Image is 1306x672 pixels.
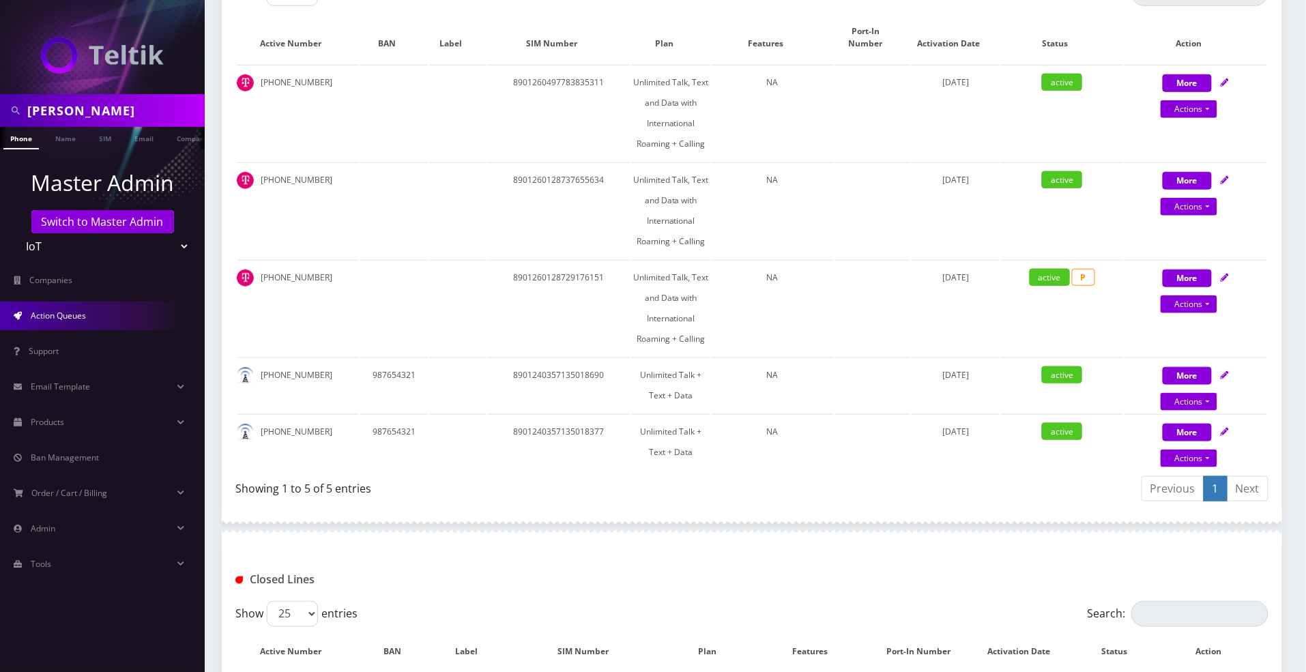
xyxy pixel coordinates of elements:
span: Action Queues [31,310,86,321]
td: Unlimited Talk, Text and Data with International Roaming + Calling [632,65,710,161]
img: t_img.png [237,172,254,189]
a: Actions [1161,100,1217,118]
th: Status: activate to sort column ascending [1080,632,1163,672]
span: active [1042,171,1082,188]
th: BAN: activate to sort column ascending [360,12,428,63]
td: [PHONE_NUMBER] [237,260,359,356]
a: Company [170,127,216,148]
span: Admin [31,523,55,534]
th: Active Number: activate to sort column ascending [237,12,359,63]
td: 987654321 [360,414,428,469]
button: More [1163,74,1212,92]
img: Closed Lines [235,576,243,584]
img: default.png [237,424,254,441]
span: Order / Cart / Billing [32,487,108,499]
td: [PHONE_NUMBER] [237,162,359,259]
button: More [1163,269,1212,287]
span: active [1042,366,1082,383]
label: Show entries [235,601,358,627]
span: active [1042,74,1082,91]
button: More [1163,424,1212,441]
th: Action: activate to sort column ascending [1124,12,1267,63]
span: [DATE] [942,76,969,88]
a: Actions [1161,393,1217,411]
a: Next [1227,476,1268,501]
td: 987654321 [360,357,428,413]
a: Actions [1161,198,1217,216]
a: Actions [1161,295,1217,313]
th: Port-In Number: activate to sort column ascending [880,632,972,672]
span: Tools [31,558,51,570]
div: Showing 1 to 5 of 5 entries [235,475,742,497]
a: 1 [1204,476,1228,501]
th: Label: activate to sort column ascending [429,12,486,63]
img: default.png [237,367,254,384]
th: Activation Date: activate to sort column ascending [912,12,1000,63]
th: Status: activate to sort column ascending [1001,12,1123,63]
img: IoT [41,37,164,74]
span: Support [29,345,59,357]
img: t_img.png [237,269,254,287]
a: Previous [1142,476,1204,501]
a: Name [48,127,83,148]
span: [DATE] [942,369,969,381]
th: Plan: activate to sort column ascending [675,632,755,672]
th: Label: activate to sort column ascending [440,632,506,672]
input: Search: [1131,601,1268,627]
td: [PHONE_NUMBER] [237,65,359,161]
th: Action : activate to sort column ascending [1165,632,1267,672]
span: [DATE] [942,272,969,283]
th: SIM Number: activate to sort column ascending [488,12,630,63]
td: Unlimited Talk + Text + Data [632,414,710,469]
img: t_img.png [237,74,254,91]
td: Unlimited Talk, Text and Data with International Roaming + Calling [632,260,710,356]
span: Companies [30,274,73,286]
td: NA [712,65,834,161]
td: 8901260128729176151 [488,260,630,356]
td: [PHONE_NUMBER] [237,414,359,469]
a: Email [128,127,160,148]
a: Switch to Master Admin [31,210,174,233]
span: P [1072,269,1095,286]
a: Actions [1161,450,1217,467]
td: NA [712,162,834,259]
th: Plan: activate to sort column ascending [632,12,710,63]
span: active [1042,423,1082,440]
label: Search: [1088,601,1268,627]
span: [DATE] [942,174,969,186]
button: More [1163,172,1212,190]
td: NA [712,414,834,469]
td: 8901260497783835311 [488,65,630,161]
td: 8901240357135018690 [488,357,630,413]
td: 8901240357135018377 [488,414,630,469]
span: Ban Management [31,452,99,463]
td: NA [712,260,834,356]
span: active [1030,269,1070,286]
td: Unlimited Talk + Text + Data [632,357,710,413]
h1: Closed Lines [235,573,566,586]
th: Active Number: activate to sort column descending [237,632,359,672]
td: 8901260128737655634 [488,162,630,259]
select: Showentries [267,601,318,627]
button: More [1163,367,1212,385]
th: Activation Date: activate to sort column ascending [973,632,1079,672]
th: BAN: activate to sort column ascending [360,632,439,672]
span: Products [31,416,64,428]
a: SIM [92,127,118,148]
input: Search in Company [27,98,201,123]
th: Features: activate to sort column ascending [712,12,834,63]
td: Unlimited Talk, Text and Data with International Roaming + Calling [632,162,710,259]
th: Port-In Number: activate to sort column ascending [835,12,910,63]
span: Email Template [31,381,90,392]
th: SIM Number: activate to sort column ascending [508,632,673,672]
th: Features: activate to sort column ascending [756,632,878,672]
span: [DATE] [942,426,969,437]
td: [PHONE_NUMBER] [237,357,359,413]
td: NA [712,357,834,413]
a: Phone [3,127,39,149]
